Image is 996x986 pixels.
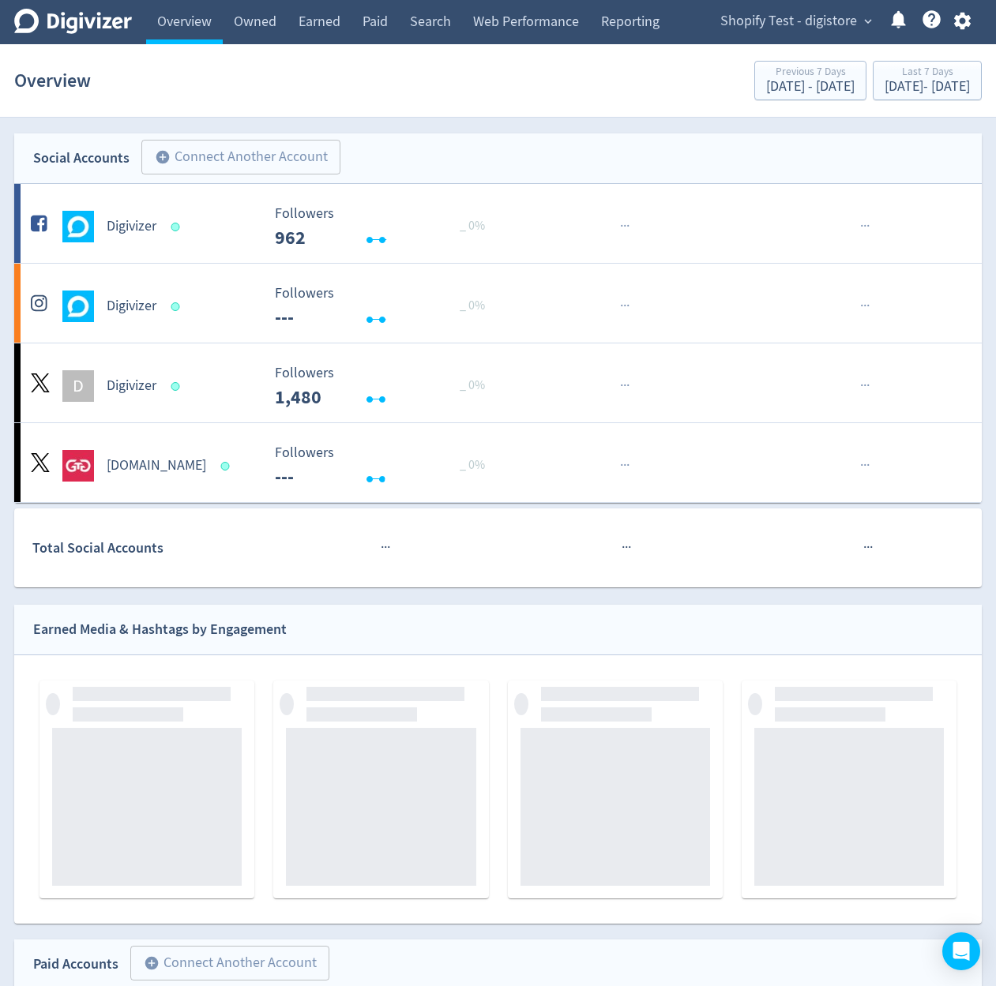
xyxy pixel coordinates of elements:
button: Last 7 Days[DATE]- [DATE] [873,61,982,100]
h5: [DOMAIN_NAME] [107,456,206,475]
button: Shopify Test - digistore [715,9,876,34]
span: · [626,216,630,236]
span: · [628,538,631,557]
button: Connect Another Account [130,946,329,980]
div: D [62,370,94,402]
div: [DATE] - [DATE] [885,80,970,94]
h1: Overview [14,55,91,106]
span: · [626,456,630,475]
span: · [381,538,384,557]
svg: Followers --- [267,366,504,407]
h5: Digivizer [107,217,156,236]
span: · [863,216,866,236]
div: Last 7 Days [885,66,970,80]
span: · [623,456,626,475]
span: Data last synced: 14 Sep 2025, 6:02pm (AEST) [171,223,185,231]
button: Connect Another Account [141,140,340,174]
span: · [866,216,870,236]
span: · [626,296,630,316]
span: · [866,376,870,396]
span: Shopify Test - digistore [720,9,857,34]
div: [DATE] - [DATE] [766,80,855,94]
span: · [860,296,863,316]
svg: Followers --- [267,445,504,487]
span: · [866,296,870,316]
span: Data last synced: 14 Sep 2025, 6:02pm (AEST) [171,302,185,311]
img: Digivizer undefined [62,211,94,242]
svg: Followers --- [267,286,504,328]
a: Connect Another Account [130,142,340,174]
span: · [870,538,873,557]
span: · [620,456,623,475]
span: Data last synced: 14 Sep 2025, 3:02pm (AEST) [171,382,185,391]
a: Digivizer undefinedDigivizer Followers --- Followers --- _ 0%······ [14,264,982,343]
span: · [620,296,623,316]
button: Previous 7 Days[DATE] - [DATE] [754,61,866,100]
span: · [866,538,870,557]
span: · [860,216,863,236]
span: · [863,376,866,396]
span: · [620,376,623,396]
span: · [620,216,623,236]
span: · [387,538,390,557]
span: · [626,376,630,396]
span: add_circle [155,149,171,165]
span: · [625,538,628,557]
img: goto.game undefined [62,450,94,482]
span: · [866,456,870,475]
a: goto.game undefined[DOMAIN_NAME] Followers --- Followers --- _ 0%······ [14,423,982,502]
span: _ 0% [460,377,485,393]
div: Social Accounts [33,147,130,170]
a: Connect Another Account [118,948,329,980]
a: Digivizer undefinedDigivizer Followers --- _ 0% Followers 962 ······ [14,184,982,263]
span: · [863,296,866,316]
span: · [863,456,866,475]
div: Earned Media & Hashtags by Engagement [33,618,287,641]
a: DDigivizer Followers --- _ 0% Followers 1,480 ······ [14,343,982,422]
span: add_circle [144,955,160,971]
div: Paid Accounts [33,953,118,976]
span: _ 0% [460,298,485,313]
div: Previous 7 Days [766,66,855,80]
span: · [384,538,387,557]
div: Total Social Accounts [32,537,264,560]
span: · [863,538,866,557]
span: · [622,538,625,557]
img: Digivizer undefined [62,291,94,322]
span: _ 0% [460,218,485,234]
h5: Digivizer [107,377,156,396]
span: · [860,376,863,396]
span: · [860,456,863,475]
h5: Digivizer [107,297,156,316]
span: · [623,376,626,396]
span: · [623,216,626,236]
svg: Followers --- [267,206,504,248]
div: Open Intercom Messenger [942,932,980,970]
span: expand_more [861,14,875,28]
span: _ 0% [460,457,485,473]
span: Data last synced: 15 Sep 2025, 3:01am (AEST) [221,462,235,471]
span: · [623,296,626,316]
